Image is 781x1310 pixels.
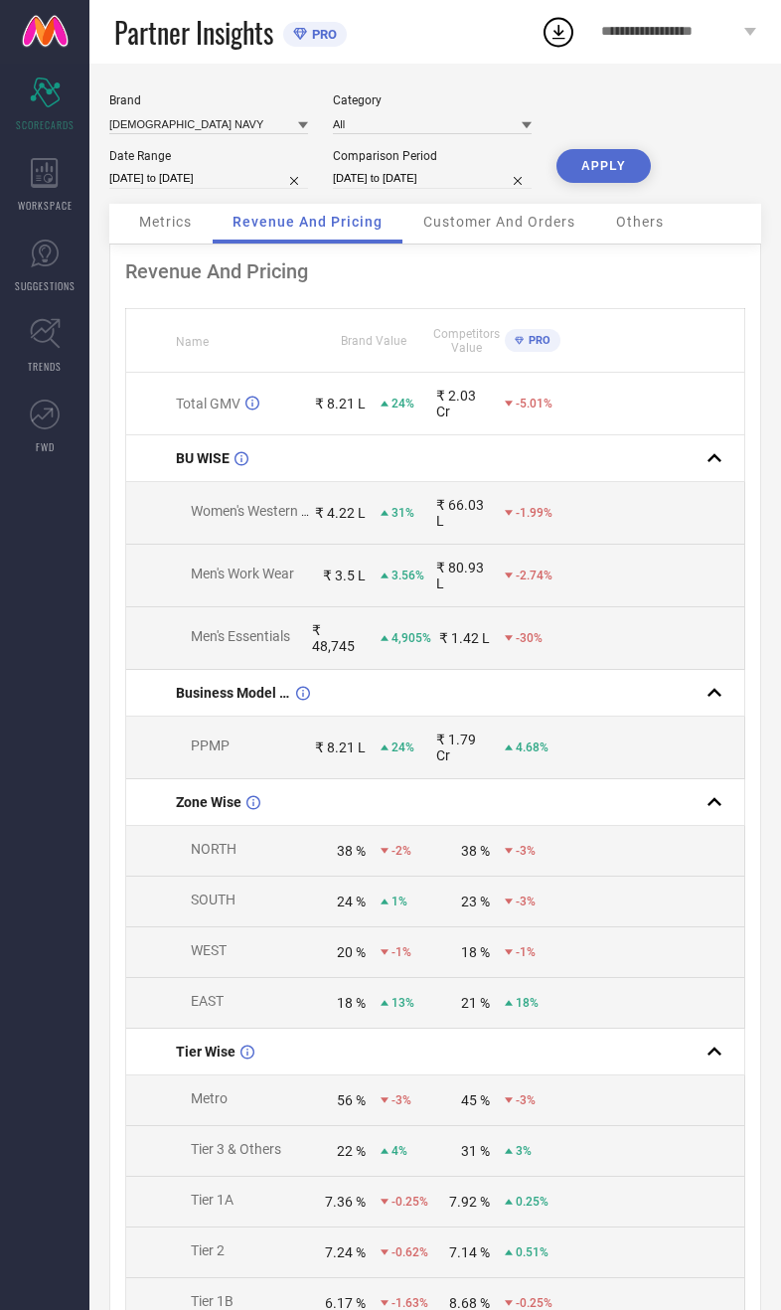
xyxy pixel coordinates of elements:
span: 24% [391,397,414,410]
span: Tier Wise [176,1044,235,1060]
span: 13% [391,996,414,1010]
span: FWD [36,439,55,454]
span: SUGGESTIONS [15,278,76,293]
span: WORKSPACE [18,198,73,213]
span: -1.63% [391,1296,428,1310]
div: ₹ 8.21 L [315,396,366,411]
span: Zone Wise [176,794,241,810]
div: 45 % [461,1092,490,1108]
span: -3% [516,1093,536,1107]
span: PPMP [191,737,230,753]
div: 56 % [337,1092,366,1108]
span: -5.01% [516,397,552,410]
div: 7.92 % [449,1194,490,1210]
span: Men's Essentials [191,628,290,644]
span: 1% [391,895,407,908]
div: 38 % [461,843,490,859]
span: -0.25% [516,1296,552,1310]
span: Total GMV [176,396,240,411]
span: 4% [391,1144,407,1158]
div: ₹ 1.42 L [439,630,490,646]
div: ₹ 3.5 L [323,568,366,583]
span: 0.25% [516,1195,548,1209]
span: Tier 2 [191,1242,225,1258]
span: 4.68% [516,740,548,754]
span: 18% [516,996,539,1010]
span: EAST [191,993,224,1009]
span: -1.99% [516,506,552,520]
input: Select comparison period [333,168,532,189]
div: 22 % [337,1143,366,1159]
span: -2% [391,844,411,858]
div: Revenue And Pricing [125,259,745,283]
span: SCORECARDS [16,117,75,132]
span: 31% [391,506,414,520]
span: Customer And Orders [423,214,575,230]
div: Category [333,93,532,107]
div: 31 % [461,1143,490,1159]
span: -3% [516,895,536,908]
div: 7.24 % [325,1244,366,1260]
span: PRO [307,27,337,42]
div: 18 % [461,944,490,960]
span: Revenue And Pricing [233,214,383,230]
div: 23 % [461,894,490,909]
div: 7.36 % [325,1194,366,1210]
div: Open download list [541,14,576,50]
span: Women's Western Wear [191,503,333,519]
div: 18 % [337,995,366,1011]
div: 24 % [337,894,366,909]
span: Tier 1A [191,1192,234,1208]
span: 4,905% [391,631,431,645]
span: TRENDS [28,359,62,374]
span: 3% [516,1144,532,1158]
span: -0.62% [391,1245,428,1259]
span: Partner Insights [114,12,273,53]
div: ₹ 4.22 L [315,505,366,521]
div: ₹ 1.79 Cr [436,732,490,763]
span: -3% [391,1093,411,1107]
span: NORTH [191,841,236,857]
span: -0.25% [391,1195,428,1209]
span: -1% [516,945,536,959]
span: -30% [516,631,543,645]
input: Select date range [109,168,308,189]
span: -2.74% [516,569,552,582]
span: 0.51% [516,1245,548,1259]
span: SOUTH [191,892,235,907]
div: ₹ 2.03 Cr [436,388,490,419]
span: 3.56% [391,569,424,582]
div: 20 % [337,944,366,960]
span: Men's Work Wear [191,566,294,581]
span: PRO [524,334,550,347]
div: ₹ 8.21 L [315,739,366,755]
span: Metro [191,1090,228,1106]
div: ₹ 80.93 L [436,560,490,591]
span: Tier 3 & Others [191,1141,281,1157]
div: ₹ 66.03 L [436,497,490,529]
span: 24% [391,740,414,754]
div: ₹ 48,745 [312,622,366,654]
span: Name [176,335,209,349]
div: 38 % [337,843,366,859]
span: Brand Value [341,334,406,348]
span: Tier 1B [191,1293,234,1309]
span: -3% [516,844,536,858]
span: BU WISE [176,450,230,466]
button: APPLY [556,149,651,183]
span: Metrics [139,214,192,230]
span: WEST [191,942,227,958]
span: -1% [391,945,411,959]
div: Brand [109,93,308,107]
div: 7.14 % [449,1244,490,1260]
span: Competitors Value [433,327,500,355]
div: Comparison Period [333,149,532,163]
span: Others [616,214,664,230]
div: 21 % [461,995,490,1011]
span: Business Model Wise [176,685,291,701]
div: Date Range [109,149,308,163]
